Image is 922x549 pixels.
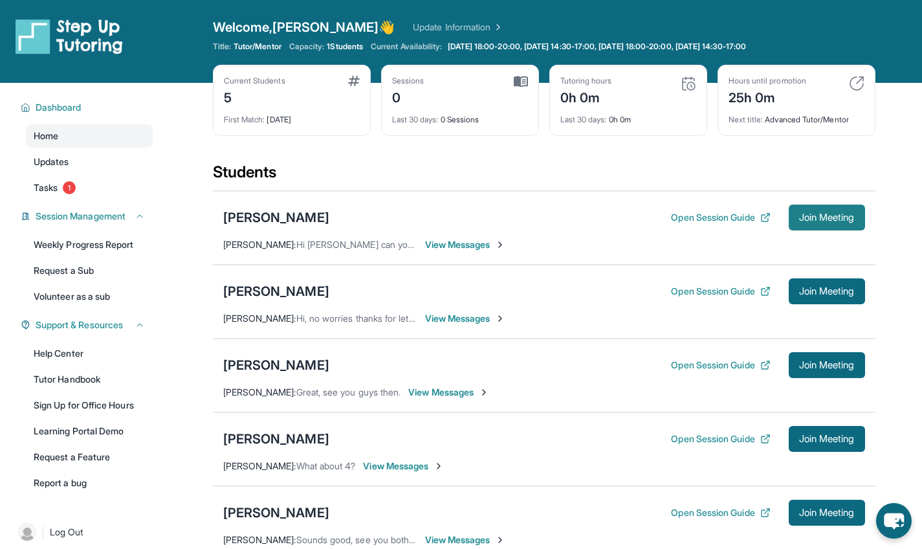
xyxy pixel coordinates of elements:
img: Chevron-Right [495,240,505,250]
button: Session Management [30,210,145,223]
div: [DATE] [224,107,360,125]
span: Updates [34,155,69,168]
img: card [348,76,360,86]
span: Great, see you guys then. [296,387,401,398]
button: Support & Resources [30,319,145,331]
img: card [849,76,864,91]
div: 5 [224,86,285,107]
div: 0h 0m [560,86,612,107]
div: [PERSON_NAME] [223,430,329,448]
span: Title: [213,41,231,52]
button: Join Meeting [789,352,865,378]
button: Dashboard [30,101,145,114]
a: |Log Out [13,518,153,546]
a: Updates [26,150,153,174]
span: View Messages [408,386,489,399]
img: logo [16,18,123,54]
img: Chevron Right [490,21,503,34]
span: Hi [PERSON_NAME] can you send me link and code [296,239,509,250]
a: Request a Sub [26,259,153,282]
span: Sounds good, see you both then :) [296,534,437,545]
span: 1 [63,181,76,194]
span: Welcome, [PERSON_NAME] 👋 [213,18,395,36]
button: Open Session Guide [671,285,770,298]
span: [PERSON_NAME] : [223,313,296,324]
img: Chevron-Right [479,387,489,398]
span: View Messages [363,460,444,473]
span: Session Management [36,210,126,223]
span: [PERSON_NAME] : [223,387,296,398]
span: Join Meeting [799,214,855,221]
button: Open Session Guide [671,432,770,445]
a: Sign Up for Office Hours [26,394,153,417]
span: Support & Resources [36,319,123,331]
span: Last 30 days : [560,115,607,124]
div: [PERSON_NAME] [223,356,329,374]
img: card [681,76,696,91]
span: [PERSON_NAME] : [223,534,296,545]
div: Sessions [392,76,424,86]
span: Log Out [50,526,83,539]
span: Join Meeting [799,509,855,517]
span: Home [34,129,58,142]
span: [DATE] 18:00-20:00, [DATE] 14:30-17:00, [DATE] 18:00-20:00, [DATE] 14:30-17:00 [448,41,746,52]
span: View Messages [425,238,506,251]
div: [PERSON_NAME] [223,282,329,300]
button: chat-button [876,503,912,539]
button: Join Meeting [789,426,865,452]
img: Chevron-Right [434,461,444,471]
a: [DATE] 18:00-20:00, [DATE] 14:30-17:00, [DATE] 18:00-20:00, [DATE] 14:30-17:00 [445,41,749,52]
div: 0h 0m [560,107,696,125]
img: user-img [18,523,36,541]
div: 25h 0m [729,86,806,107]
span: [PERSON_NAME] : [223,239,296,250]
div: Students [213,162,875,190]
span: Join Meeting [799,287,855,295]
span: Last 30 days : [392,115,439,124]
a: Learning Portal Demo [26,420,153,443]
a: Update Information [413,21,503,34]
div: 0 Sessions [392,107,528,125]
span: What about 4? [296,460,356,471]
span: | [41,524,45,540]
span: Join Meeting [799,435,855,443]
span: [PERSON_NAME] : [223,460,296,471]
span: View Messages [425,533,506,546]
button: Open Session Guide [671,211,770,224]
span: 1 Students [327,41,363,52]
img: Chevron-Right [495,535,505,545]
div: [PERSON_NAME] [223,208,329,227]
button: Join Meeting [789,205,865,230]
button: Join Meeting [789,278,865,304]
span: Join Meeting [799,361,855,369]
span: Tasks [34,181,58,194]
span: First Match : [224,115,265,124]
a: Tasks1 [26,176,153,199]
a: Tutor Handbook [26,368,153,391]
a: Volunteer as a sub [26,285,153,308]
div: Hours until promotion [729,76,806,86]
a: Weekly Progress Report [26,233,153,256]
a: Home [26,124,153,148]
div: Advanced Tutor/Mentor [729,107,864,125]
a: Request a Feature [26,445,153,469]
span: Capacity: [289,41,325,52]
span: Next title : [729,115,763,124]
span: Tutor/Mentor [234,41,281,52]
div: Current Students [224,76,285,86]
span: Hi, no worries thanks for letting me know! Have a great rest of your day [296,313,587,324]
img: card [514,76,528,87]
button: Join Meeting [789,500,865,526]
span: Current Availability: [371,41,442,52]
span: Dashboard [36,101,82,114]
a: Help Center [26,342,153,365]
span: View Messages [425,312,506,325]
a: Report a bug [26,471,153,495]
img: Chevron-Right [495,313,505,324]
div: Tutoring hours [560,76,612,86]
button: Open Session Guide [671,506,770,519]
button: Open Session Guide [671,359,770,372]
div: [PERSON_NAME] [223,504,329,522]
div: 0 [392,86,424,107]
